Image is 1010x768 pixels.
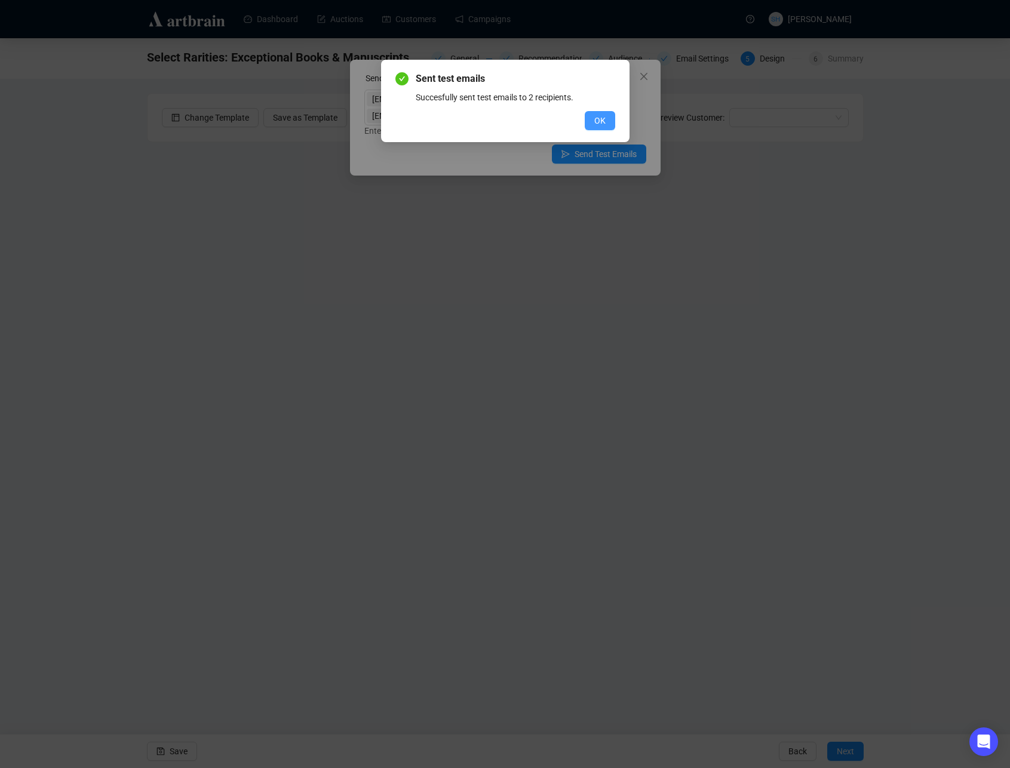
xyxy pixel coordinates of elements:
span: OK [594,114,606,127]
span: check-circle [395,72,409,85]
span: Sent test emails [416,72,615,86]
div: Open Intercom Messenger [969,727,998,756]
div: Succesfully sent test emails to 2 recipients. [416,91,615,104]
button: OK [585,111,615,130]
